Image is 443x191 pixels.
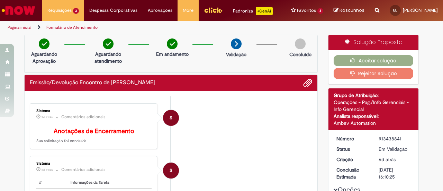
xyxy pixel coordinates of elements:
small: Comentários adicionais [61,167,106,173]
div: Operações - Pag./Info Gerenciais - Info Gerencial [334,99,414,113]
dt: Número [331,135,374,142]
h2: Emissão/Devolução Encontro de Contas Fornecedor Histórico de tíquete [30,80,155,86]
span: Rascunhos [340,7,364,14]
th: Informações da Tarefa [68,177,152,189]
p: Em andamento [156,51,189,58]
img: img-circle-grey.png [295,38,306,49]
p: Aguardando atendimento [91,51,125,64]
span: Aprovações [148,7,172,14]
th: # [36,177,68,189]
p: Aguardando Aprovação [27,51,61,64]
time: 22/08/2025 09:52:47 [379,156,396,163]
p: Concluído [289,51,311,58]
div: System [163,163,179,179]
div: Sistema [36,162,152,166]
dt: Conclusão Estimada [331,166,374,180]
time: 26/08/2025 09:48:06 [42,168,53,172]
span: 2d atrás [42,115,53,119]
dt: Criação [331,156,374,163]
span: [PERSON_NAME] [403,7,438,13]
button: Aceitar solução [334,55,414,66]
div: 22/08/2025 09:52:47 [379,156,411,163]
img: check-circle-green.png [167,38,178,49]
div: Grupo de Atribuição: [334,92,414,99]
div: [DATE] 16:10:25 [379,166,411,180]
div: System [163,110,179,126]
span: S [170,162,172,179]
p: +GenAi [256,7,273,15]
span: 6d atrás [379,156,396,163]
button: Rejeitar Solução [334,68,414,79]
p: Sua solicitação foi concluída. [36,128,152,144]
img: click_logo_yellow_360x200.png [204,5,223,15]
a: Página inicial [8,25,31,30]
time: 26/08/2025 09:48:08 [42,115,53,119]
a: Formulário de Atendimento [46,25,98,30]
span: 3 [73,8,79,14]
div: Ambev Automation [334,120,414,127]
div: Padroniza [233,7,273,15]
div: Analista responsável: [334,113,414,120]
div: Sistema [36,109,152,113]
ul: Trilhas de página [5,21,290,34]
div: R13438841 [379,135,411,142]
span: S [170,110,172,126]
div: Em Validação [379,146,411,153]
b: Anotações de Encerramento [54,127,134,135]
span: 2d atrás [42,168,53,172]
span: More [183,7,193,14]
p: Validação [226,51,246,58]
small: Comentários adicionais [61,114,106,120]
div: Solução Proposta [328,35,419,50]
img: arrow-next.png [231,38,242,49]
a: Rascunhos [334,7,364,14]
span: Requisições [47,7,72,14]
img: check-circle-green.png [39,38,49,49]
span: Despesas Corporativas [89,7,137,14]
span: 3 [317,8,323,14]
img: check-circle-green.png [103,38,114,49]
span: Favoritos [297,7,316,14]
img: ServiceNow [1,3,36,17]
dt: Status [331,146,374,153]
button: Adicionar anexos [303,78,312,87]
span: EL [393,8,397,12]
